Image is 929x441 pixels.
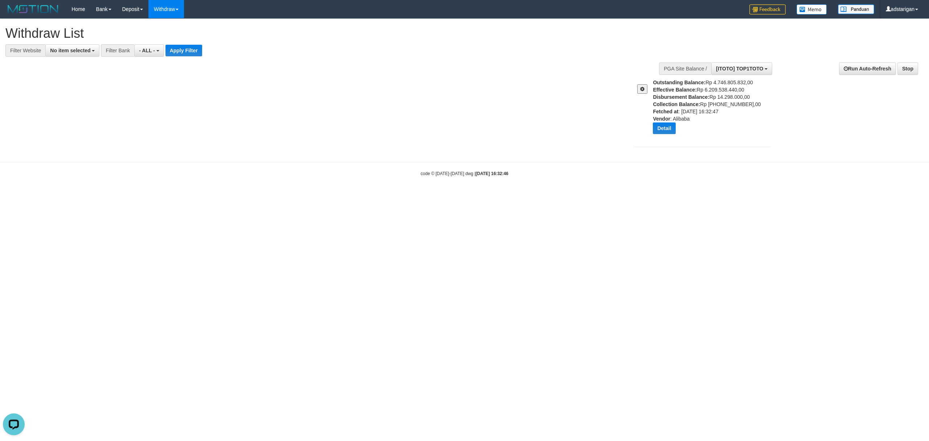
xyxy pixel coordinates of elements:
[749,4,786,15] img: Feedback.jpg
[711,62,772,75] button: [ITOTO] TOP1TOTO
[839,62,896,75] a: Run Auto-Refresh
[476,171,508,176] strong: [DATE] 16:32:46
[653,87,697,93] b: Effective Balance:
[838,4,874,14] img: panduan.png
[897,62,918,75] a: Stop
[659,62,711,75] div: PGA Site Balance /
[5,26,612,41] h1: Withdraw List
[653,116,670,122] b: Vendor
[101,44,134,57] div: Filter Bank
[797,4,827,15] img: Button%20Memo.svg
[5,4,61,15] img: MOTION_logo.png
[165,45,202,56] button: Apply Filter
[653,122,675,134] button: Detail
[134,44,164,57] button: - ALL -
[3,3,25,25] button: Open LiveChat chat widget
[653,79,776,139] div: Rp 4.746.805.832,00 Rp 6.209.538.440,00 Rp 14.298.000,00 Rp [PHONE_NUMBER],00 : [DATE] 16:32:47 :...
[45,44,99,57] button: No item selected
[653,94,709,100] b: Disbursement Balance:
[5,44,45,57] div: Filter Website
[139,48,155,53] span: - ALL -
[716,66,763,72] span: [ITOTO] TOP1TOTO
[653,109,678,114] b: Fetched at
[653,80,705,85] b: Outstanding Balance:
[421,171,508,176] small: code © [DATE]-[DATE] dwg |
[653,101,700,107] b: Collection Balance:
[50,48,90,53] span: No item selected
